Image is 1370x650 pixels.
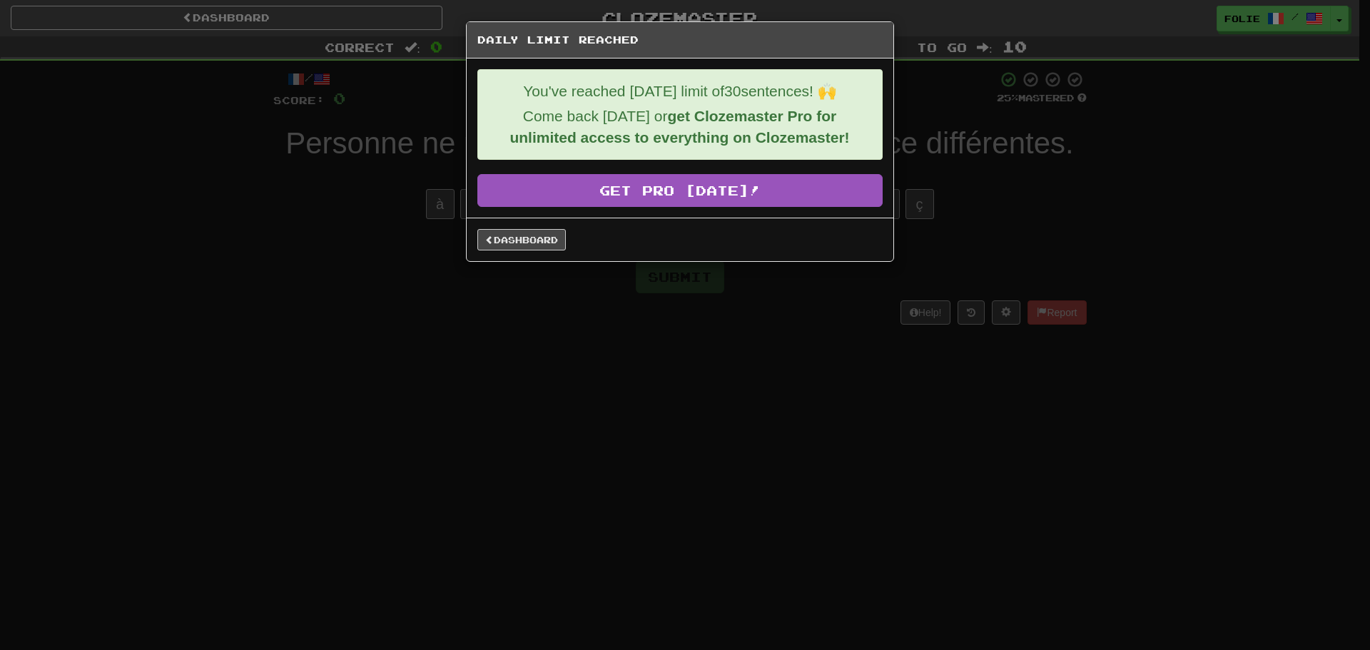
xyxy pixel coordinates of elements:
p: You've reached [DATE] limit of 30 sentences! 🙌 [489,81,871,102]
a: Dashboard [477,229,566,250]
p: Come back [DATE] or [489,106,871,148]
strong: get Clozemaster Pro for unlimited access to everything on Clozemaster! [509,108,849,146]
a: Get Pro [DATE]! [477,174,883,207]
h5: Daily Limit Reached [477,33,883,47]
